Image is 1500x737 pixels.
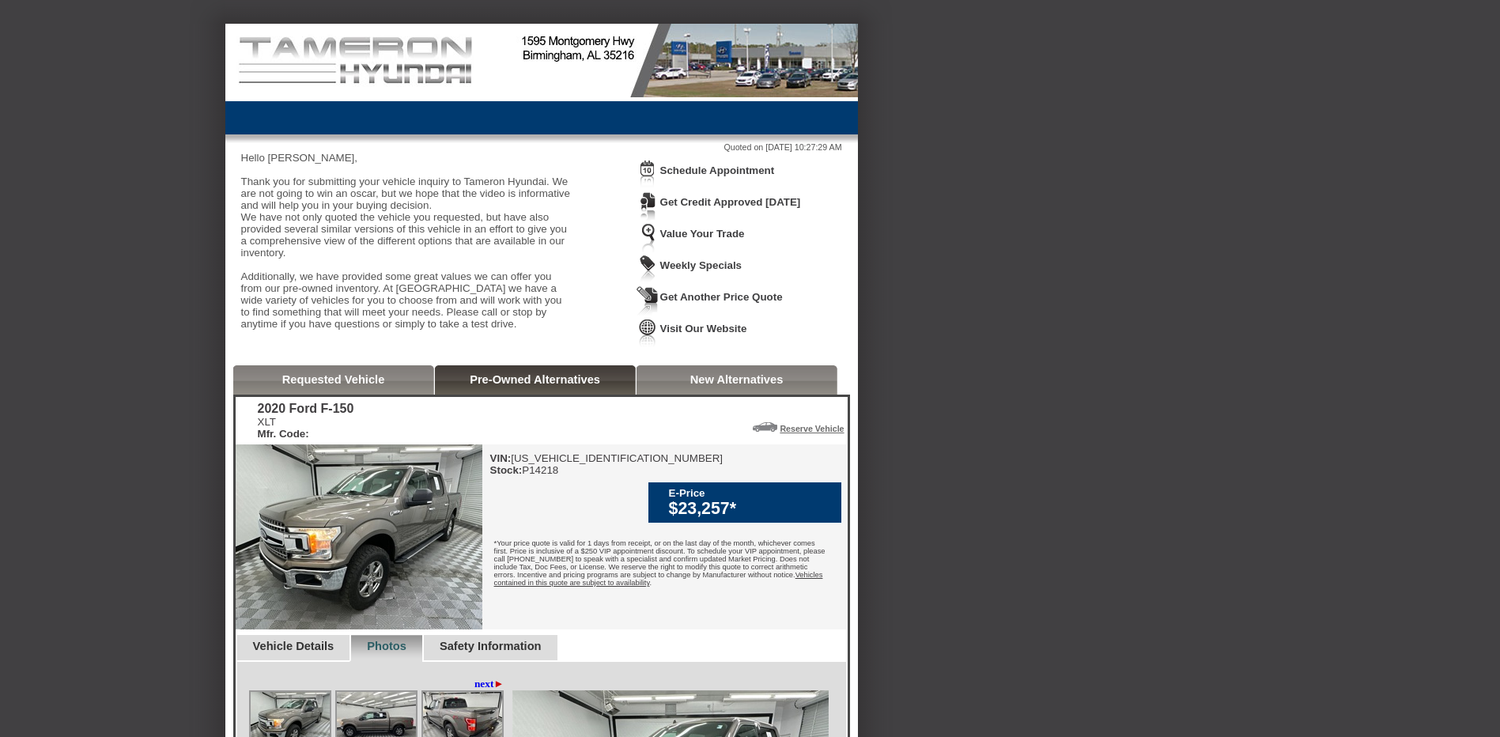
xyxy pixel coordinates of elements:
[241,142,842,152] div: Quoted on [DATE] 10:27:29 AM
[236,444,482,629] img: 2020 Ford F-150
[637,286,659,316] img: Icon_GetQuote.png
[490,452,512,464] b: VIN:
[258,402,354,416] div: 2020 Ford F-150
[258,428,309,440] b: Mfr. Code:
[780,424,844,433] a: Reserve Vehicle
[367,640,406,652] a: Photos
[660,228,745,240] a: Value Your Trade
[660,323,747,334] a: Visit Our Website
[253,640,334,652] a: Vehicle Details
[669,499,833,519] div: $23,257*
[494,571,823,587] u: Vehicles contained in this quote are subject to availability
[258,416,354,440] div: XLT
[440,640,542,652] a: Safety Information
[474,678,504,690] a: next►
[660,291,783,303] a: Get Another Price Quote
[660,196,801,208] a: Get Credit Approved [DATE]
[241,152,573,342] div: Hello [PERSON_NAME], Thank you for submitting your vehicle inquiry to Tameron Hyundai. We are not...
[493,678,504,690] span: ►
[637,160,659,189] img: Icon_ScheduleAppointment.png
[660,164,775,176] a: Schedule Appointment
[690,373,784,386] a: New Alternatives
[637,223,659,252] img: Icon_TradeInAppraisal.png
[637,318,659,347] img: Icon_VisitWebsite.png
[490,464,523,476] b: Stock:
[637,191,659,221] img: Icon_CreditApproval.png
[669,487,833,499] div: E-Price
[660,259,742,271] a: Weekly Specials
[490,452,724,476] div: [US_VEHICLE_IDENTIFICATION_NUMBER] P14218
[470,373,600,386] a: Pre-Owned Alternatives
[282,373,385,386] a: Requested Vehicle
[482,527,846,603] div: *Your price quote is valid for 1 days from receipt, or on the last day of the month, whichever co...
[753,422,777,432] img: Icon_ReserveVehicleCar.png
[637,255,659,284] img: Icon_WeeklySpecials.png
